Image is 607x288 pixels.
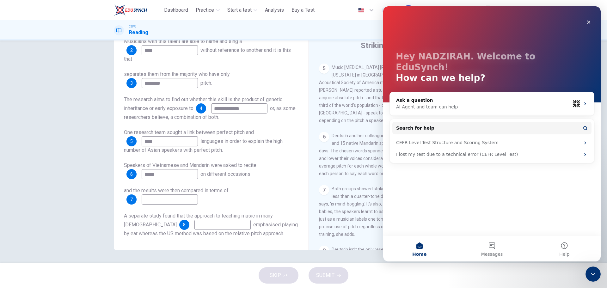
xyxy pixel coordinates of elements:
span: A separate study found that the approach to teaching music in many [DEMOGRAPHIC_DATA] [124,213,273,228]
button: Dashboard [162,4,191,16]
button: Start a test [225,4,260,16]
span: 6 [130,172,133,176]
span: . [200,196,201,202]
a: ELTC logo [114,4,162,16]
iframe: Intercom live chat [586,267,601,282]
span: Dashboard [164,6,188,14]
span: Musicians with this talent are able to name and sing a [124,38,242,44]
span: 4 [200,106,202,111]
span: CEFR [129,24,136,29]
span: Analysis [265,6,284,14]
button: Practice [193,4,222,16]
span: languages in order to explain the high number of Asian speakers with perfect pitch. [124,138,283,153]
span: Speakers of Vietnamese and Mandarin were asked to recite [124,162,256,168]
button: Buy a Test [289,4,317,16]
div: 6 [319,132,329,142]
div: 7 [319,185,329,195]
span: pitch. [200,80,212,86]
span: 5 [130,139,133,144]
img: Profile picture [403,5,414,15]
button: Analysis [262,4,286,16]
span: Both groups showed strikingly consistent pitch for any given word - often less than a quarter-ton... [319,186,479,237]
span: Practice [196,6,214,14]
span: without reference to another and it is this that [124,47,291,62]
h4: Striking the Right Note [361,40,440,51]
span: 7 [130,197,133,202]
div: 8 [319,246,329,256]
div: 5 [319,64,329,74]
span: Start a test [227,6,252,14]
span: The research aims to find out whether this skill is the product of genetic inheritance or early e... [124,96,282,111]
span: 8 [183,223,186,227]
span: on different occasions [200,171,250,177]
span: 2 [130,48,133,52]
span: 3 [130,81,133,85]
span: Buy a Test [291,6,315,14]
span: separates them from the majority who have only [124,71,230,77]
img: ELTC logo [114,4,147,16]
img: en [357,8,365,13]
iframe: To enrich screen reader interactions, please activate Accessibility in Grammarly extension settings [383,6,601,261]
span: One research team sought a link between perfect pitch and [124,129,254,135]
h1: Reading [129,29,148,36]
span: and the results were then compared in terms of [124,187,229,193]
